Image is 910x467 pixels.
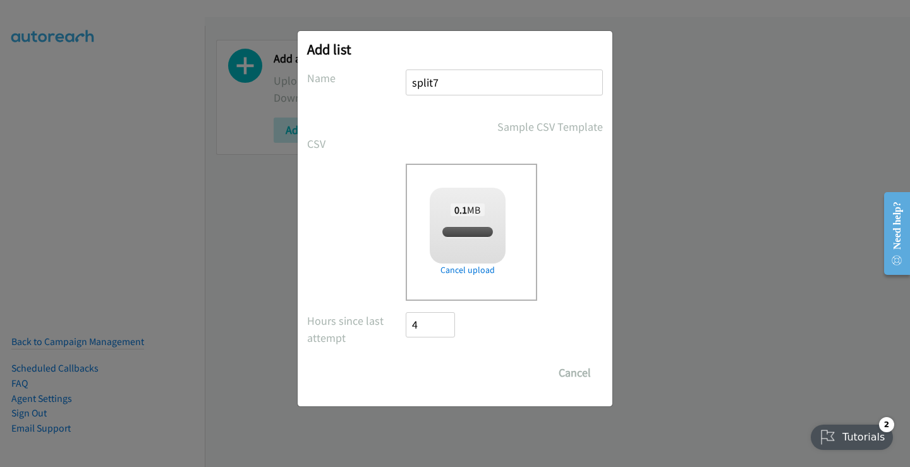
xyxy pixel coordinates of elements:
strong: 0.1 [454,203,467,216]
label: Hours since last attempt [307,312,406,346]
span: MB [451,203,485,216]
a: Cancel upload [430,264,506,277]
a: Sample CSV Template [497,118,603,135]
button: Cancel [547,360,603,385]
span: split_3.csv [446,226,488,238]
iframe: Checklist [803,412,901,458]
h2: Add list [307,40,603,58]
label: Name [307,70,406,87]
label: CSV [307,135,406,152]
iframe: Resource Center [873,183,910,284]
